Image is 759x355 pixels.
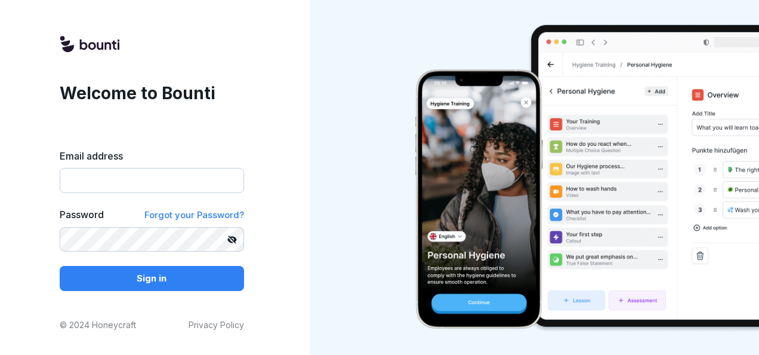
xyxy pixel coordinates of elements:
[60,81,244,106] h1: Welcome to Bounti
[144,207,244,222] a: Forgot your Password?
[60,36,119,54] img: logo.svg
[60,319,136,331] p: © 2024 Honeycraft
[60,266,244,291] button: Sign in
[60,207,104,222] label: Password
[137,272,166,285] p: Sign in
[189,319,244,331] a: Privacy Policy
[60,149,244,163] label: Email address
[144,209,244,221] span: Forgot your Password?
